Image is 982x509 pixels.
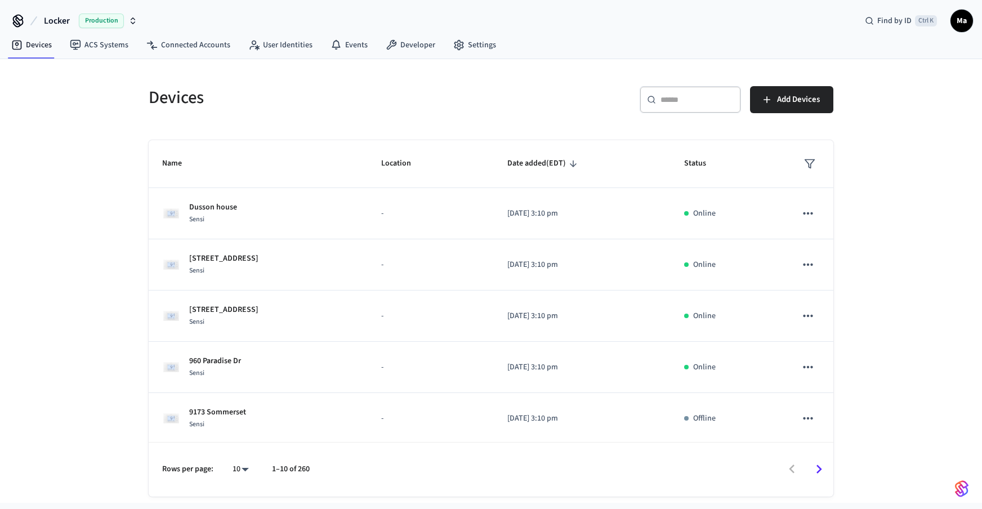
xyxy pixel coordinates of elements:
p: 1–10 of 260 [272,463,310,475]
h5: Devices [149,86,484,109]
div: 10 [227,461,254,477]
span: Sensi [189,368,204,378]
img: Sensi Smart Thermostat (White) [162,409,180,427]
p: - [381,208,480,220]
p: Dusson house [189,202,237,213]
button: Ma [950,10,973,32]
p: [DATE] 3:10 pm [507,259,657,271]
p: - [381,413,480,425]
p: - [381,310,480,322]
span: Status [684,155,721,172]
p: - [381,259,480,271]
a: Devices [2,35,61,55]
a: Developer [377,35,444,55]
span: Location [381,155,426,172]
p: [STREET_ADDRESS] [189,304,258,316]
span: Ctrl K [915,15,937,26]
p: [DATE] 3:10 pm [507,361,657,373]
p: - [381,361,480,373]
p: 9173 Sommerset [189,407,246,418]
p: Online [693,208,716,220]
a: Settings [444,35,505,55]
div: Find by IDCtrl K [856,11,946,31]
span: Sensi [189,419,204,429]
span: Ma [952,11,972,31]
p: [STREET_ADDRESS] [189,253,258,265]
span: Find by ID [877,15,912,26]
p: [DATE] 3:10 pm [507,413,657,425]
span: Sensi [189,266,204,275]
span: Sensi [189,317,204,327]
p: Rows per page: [162,463,213,475]
a: Events [322,35,377,55]
button: Add Devices [750,86,833,113]
img: Sensi Smart Thermostat (White) [162,358,180,376]
p: Online [693,361,716,373]
p: Online [693,259,716,271]
p: Offline [693,413,716,425]
p: [DATE] 3:10 pm [507,208,657,220]
span: Name [162,155,197,172]
a: User Identities [239,35,322,55]
span: Sensi [189,215,204,224]
span: Locker [44,14,70,28]
span: Add Devices [777,92,820,107]
a: Connected Accounts [137,35,239,55]
img: Sensi Smart Thermostat (White) [162,204,180,222]
p: Online [693,310,716,322]
button: Go to next page [806,456,832,483]
p: 960 Paradise Dr [189,355,241,367]
p: [DATE] 3:10 pm [507,310,657,322]
span: Production [79,14,124,28]
img: Sensi Smart Thermostat (White) [162,307,180,325]
img: Sensi Smart Thermostat (White) [162,256,180,274]
a: ACS Systems [61,35,137,55]
img: SeamLogoGradient.69752ec5.svg [955,480,968,498]
span: Date added(EDT) [507,155,581,172]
